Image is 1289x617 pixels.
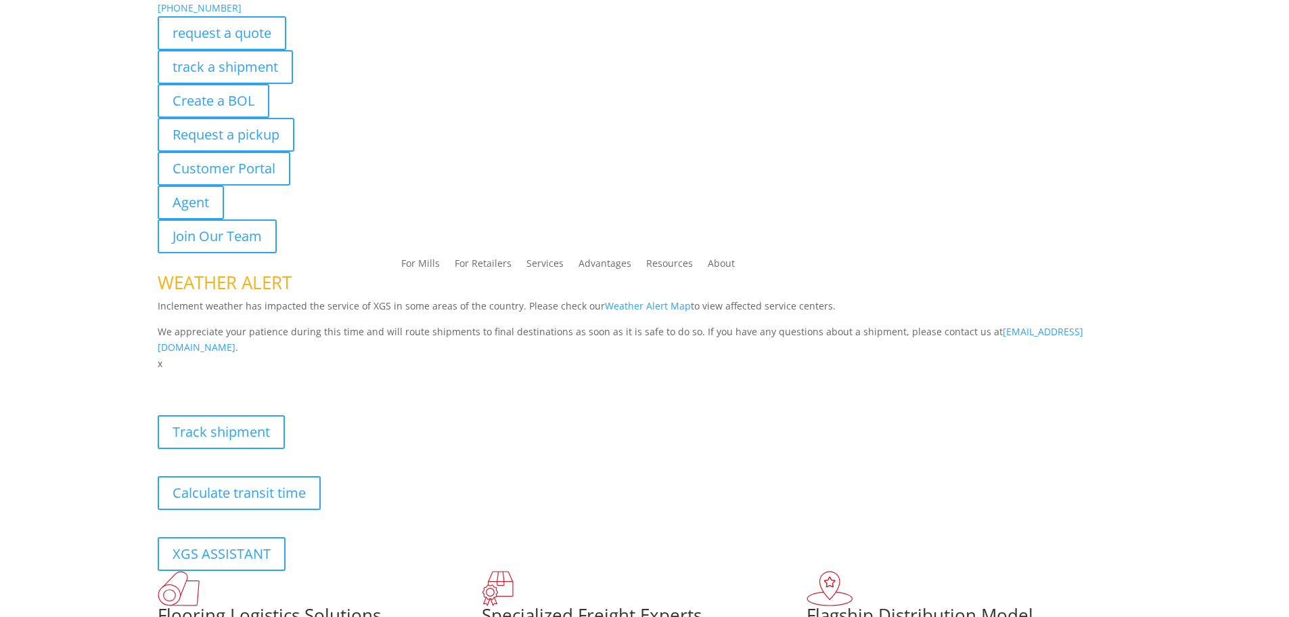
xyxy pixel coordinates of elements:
a: Agent [158,186,224,219]
a: track a shipment [158,50,293,84]
p: We appreciate your patience during this time and will route shipments to final destinations as so... [158,324,1132,356]
img: xgs-icon-flagship-distribution-model-red [807,571,853,606]
a: Services [526,259,564,274]
a: Calculate transit time [158,476,321,510]
a: Weather Alert Map [605,299,691,312]
img: xgs-icon-total-supply-chain-intelligence-red [158,571,200,606]
b: Visibility, transparency, and control for your entire supply chain. [158,374,459,387]
a: [PHONE_NUMBER] [158,1,242,14]
a: Track shipment [158,415,285,449]
a: Join Our Team [158,219,277,253]
a: Request a pickup [158,118,294,152]
a: Customer Portal [158,152,290,186]
a: Create a BOL [158,84,269,118]
a: Advantages [579,259,631,274]
img: xgs-icon-focused-on-flooring-red [482,571,514,606]
a: XGS ASSISTANT [158,537,286,571]
a: About [708,259,735,274]
p: x [158,356,1132,372]
span: WEATHER ALERT [158,270,292,295]
a: request a quote [158,16,286,50]
p: Inclement weather has impacted the service of XGS in some areas of the country. Please check our ... [158,298,1132,324]
a: For Retailers [455,259,512,274]
a: For Mills [401,259,440,274]
a: Resources [646,259,693,274]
